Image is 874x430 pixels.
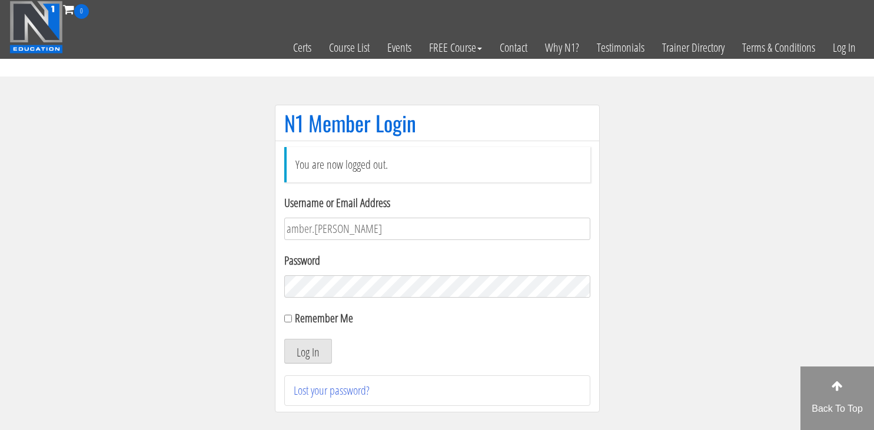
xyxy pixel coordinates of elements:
a: Testimonials [588,19,653,76]
a: Trainer Directory [653,19,733,76]
label: Password [284,252,590,269]
img: n1-education [9,1,63,54]
li: You are now logged out. [284,147,590,182]
a: Log In [824,19,865,76]
a: Terms & Conditions [733,19,824,76]
a: Lost your password? [294,382,370,398]
p: Back To Top [800,402,874,416]
a: Events [378,19,420,76]
a: Why N1? [536,19,588,76]
a: Contact [491,19,536,76]
button: Log In [284,339,332,364]
label: Remember Me [295,310,353,326]
a: Certs [284,19,320,76]
h1: N1 Member Login [284,111,590,135]
a: 0 [63,1,89,17]
span: 0 [74,4,89,19]
a: FREE Course [420,19,491,76]
label: Username or Email Address [284,194,590,212]
a: Course List [320,19,378,76]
